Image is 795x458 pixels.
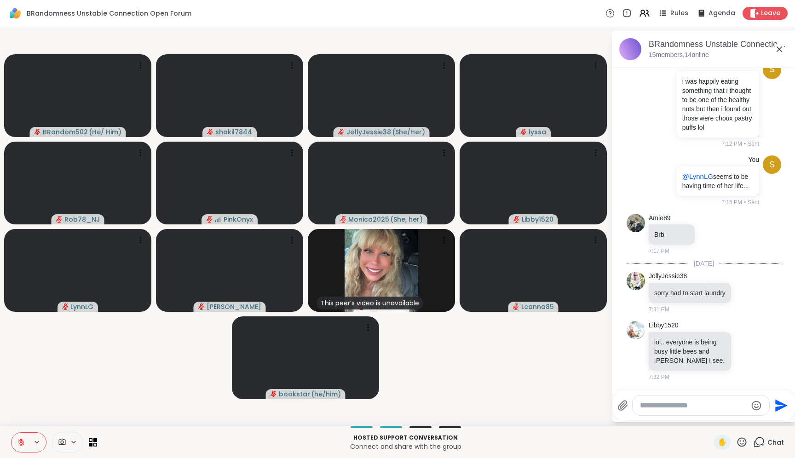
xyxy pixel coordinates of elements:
[748,140,759,148] span: Sent
[721,140,742,148] span: 7:12 PM
[682,172,713,180] span: @LynnLG
[103,442,709,451] p: Connect and share with the group
[529,127,546,137] span: lyssa
[62,303,69,310] span: audio-muted
[649,247,669,255] span: 7:17 PM
[627,321,645,339] img: https://sharewell-space-live.sfo3.digitaloceanspaces.com/user-generated/22027137-b181-4a8c-aa67-6...
[346,127,391,137] span: JollyJessie38
[649,373,669,381] span: 7:32 PM
[56,216,63,223] span: audio-muted
[390,215,423,224] span: ( She, her )
[770,395,790,416] button: Send
[338,129,345,135] span: audio-muted
[751,400,762,411] button: Emoji picker
[513,303,519,310] span: audio-muted
[520,129,527,135] span: audio-muted
[7,6,23,21] img: ShareWell Logomark
[627,214,645,232] img: https://sharewell-space-live.sfo3.digitaloceanspaces.com/user-generated/c3bd44a5-f966-4702-9748-c...
[345,229,418,312] img: MarciLotter
[709,9,735,18] span: Agenda
[654,338,726,365] p: lol...everyone is being busy little bees and [PERSON_NAME] I see.
[721,198,742,206] span: 7:15 PM
[89,127,121,137] span: ( He/ Him )
[649,214,670,223] a: Amie89
[317,297,423,309] div: This peer’s video is unavailable
[649,305,669,314] span: 7:31 PM
[207,302,261,311] span: [PERSON_NAME]
[670,9,688,18] span: Rules
[64,215,100,224] span: Rob78_NJ
[654,230,689,239] p: Brb
[206,216,213,223] span: audio-muted
[682,172,754,190] p: seems to be having time of her life...
[649,51,709,60] p: 15 members, 14 online
[207,129,213,135] span: audio-muted
[748,198,759,206] span: Sent
[748,155,759,165] h4: You
[767,438,784,447] span: Chat
[521,302,554,311] span: Leanna85
[215,127,252,137] span: shakil7844
[649,272,687,281] a: JollyJessie38
[688,259,720,268] span: [DATE]
[649,39,789,50] div: BRandomness Unstable Connection Open Forum, [DATE]
[744,140,746,148] span: •
[340,216,346,223] span: audio-muted
[744,198,746,206] span: •
[761,9,780,18] span: Leave
[522,215,553,224] span: Libby1520
[27,9,191,18] span: BRandomness Unstable Connection Open Forum
[649,321,679,330] a: Libby1520
[103,434,709,442] p: Hosted support conversation
[769,159,775,171] span: s
[640,401,747,410] textarea: Type your message
[627,272,645,290] img: https://sharewell-space-live.sfo3.digitaloceanspaces.com/user-generated/3602621c-eaa5-4082-863a-9...
[348,215,389,224] span: Monica2025
[718,437,727,448] span: ✋
[654,288,726,298] p: sorry had to start laundry
[35,129,41,135] span: audio-muted
[619,38,641,60] img: BRandomness Unstable Connection Open Forum, Oct 06
[513,216,520,223] span: audio-muted
[43,127,88,137] span: BRandom502
[224,215,253,224] span: PinkOnyx
[769,63,775,76] span: s
[311,389,341,399] span: ( he/him )
[271,391,277,397] span: audio-muted
[70,302,93,311] span: LynnLG
[682,77,754,132] p: i was happily eating something that i thought to be one of the healthy nuts but then i found out ...
[392,127,425,137] span: ( She/Her )
[279,389,310,399] span: bookstar
[198,303,205,310] span: audio-muted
